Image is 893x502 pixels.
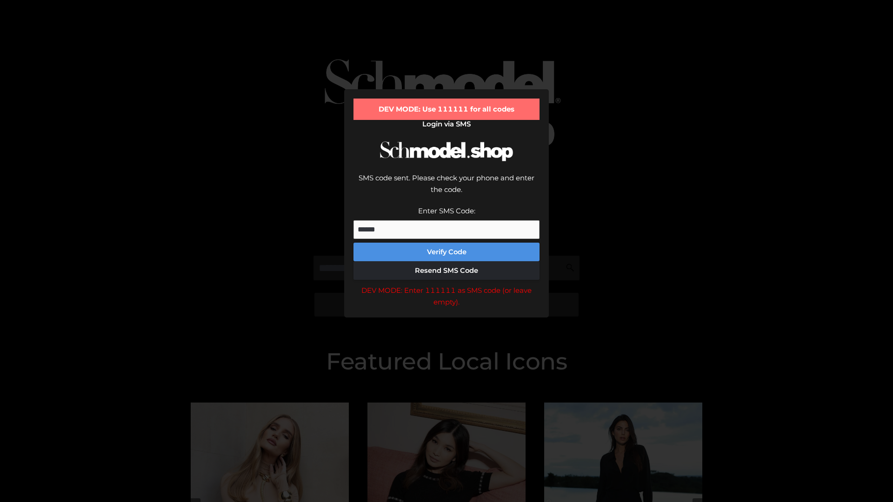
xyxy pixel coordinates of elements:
div: SMS code sent. Please check your phone and enter the code. [353,172,540,205]
button: Verify Code [353,243,540,261]
div: DEV MODE: Use 111111 for all codes [353,99,540,120]
button: Resend SMS Code [353,261,540,280]
h2: Login via SMS [353,120,540,128]
div: DEV MODE: Enter 111111 as SMS code (or leave empty). [353,284,540,308]
label: Enter SMS Code: [418,206,475,215]
img: Schmodel Logo [377,133,516,170]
